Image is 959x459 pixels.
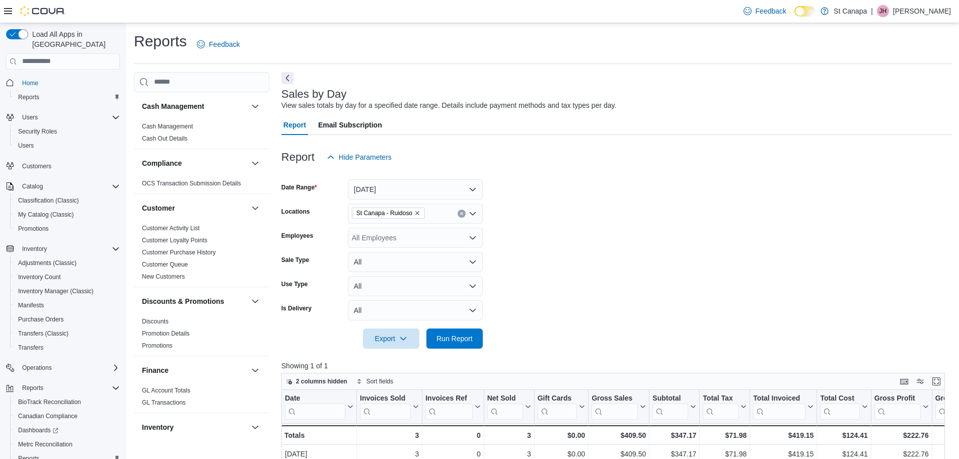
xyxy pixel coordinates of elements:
button: Compliance [142,158,247,168]
button: All [348,276,483,296]
button: Canadian Compliance [10,409,124,423]
span: Users [18,142,34,150]
span: Inventory [18,243,120,255]
button: Total Tax [703,394,747,419]
div: Invoices Sold [360,394,411,403]
a: Classification (Classic) [14,194,83,207]
a: Discounts [142,318,169,325]
a: BioTrack Reconciliation [14,396,85,408]
button: Reports [18,382,47,394]
div: $409.50 [592,429,646,441]
div: $71.98 [703,429,747,441]
span: Transfers [14,342,120,354]
button: Total Cost [820,394,867,419]
span: Inventory Manager (Classic) [18,287,94,295]
button: Catalog [18,180,47,192]
button: Purchase Orders [10,312,124,326]
div: Gift Cards [537,394,577,403]
div: $347.17 [652,429,696,441]
span: Users [18,111,120,123]
div: $0.00 [537,429,585,441]
span: GL Account Totals [142,386,190,395]
button: Operations [18,362,56,374]
span: Customer Queue [142,260,188,269]
span: St Canapa - Ruidoso [356,208,412,218]
button: Inventory [18,243,51,255]
button: Display options [914,375,926,387]
input: Dark Mode [794,6,816,17]
h3: Inventory [142,422,174,432]
label: Date Range [281,183,317,191]
div: Totals [284,429,353,441]
button: Cash Management [142,101,247,111]
button: Total Invoiced [753,394,814,419]
button: Compliance [249,157,261,169]
div: Total Cost [820,394,859,403]
span: Security Roles [18,127,57,136]
span: Transfers [18,344,43,352]
span: Promotions [142,342,173,350]
button: All [348,300,483,320]
button: Gift Cards [537,394,585,419]
span: Operations [18,362,120,374]
a: Canadian Compliance [14,410,82,422]
span: Inventory Manager (Classic) [14,285,120,297]
div: Joe Hernandez [877,5,889,17]
span: Customer Activity List [142,224,200,232]
span: Discounts [142,317,169,325]
a: New Customers [142,273,185,280]
div: Date [285,394,345,403]
div: Discounts & Promotions [134,315,269,356]
h3: Sales by Day [281,88,347,100]
a: Security Roles [14,125,61,138]
span: Feedback [756,6,786,16]
span: Email Subscription [318,115,382,135]
button: Operations [2,361,124,375]
div: Compliance [134,177,269,193]
span: Operations [22,364,52,372]
span: Metrc Reconciliation [18,440,72,448]
span: BioTrack Reconciliation [14,396,120,408]
a: Cash Out Details [142,135,188,142]
span: Promotions [18,225,49,233]
div: Net Sold [487,394,523,419]
a: Promotion Details [142,330,190,337]
span: Customer Loyalty Points [142,236,207,244]
button: Adjustments (Classic) [10,256,124,270]
h3: Cash Management [142,101,204,111]
label: Sale Type [281,256,309,264]
span: Promotions [14,223,120,235]
div: $222.76 [874,429,929,441]
img: Cova [20,6,65,16]
a: Home [18,77,42,89]
button: Inventory [142,422,247,432]
a: Reports [14,91,43,103]
span: Cash Out Details [142,135,188,143]
span: Home [18,77,120,89]
span: Manifests [18,301,44,309]
span: Purchase Orders [14,313,120,325]
p: Showing 1 of 1 [281,361,952,371]
div: Invoices Ref [425,394,472,403]
button: Gross Sales [592,394,646,419]
button: Inventory [2,242,124,256]
button: Manifests [10,298,124,312]
a: Promotions [14,223,53,235]
button: Home [2,76,124,90]
div: Invoices Sold [360,394,411,419]
label: Is Delivery [281,304,312,312]
div: Cash Management [134,120,269,149]
span: Inventory [22,245,47,253]
span: Canadian Compliance [14,410,120,422]
button: Transfers (Classic) [10,326,124,341]
a: Metrc Reconciliation [14,438,77,450]
button: Discounts & Promotions [142,296,247,306]
button: Run Report [426,329,483,349]
h3: Customer [142,203,175,213]
button: Inventory [249,421,261,433]
button: Customer [249,202,261,214]
span: Run Report [436,334,473,344]
span: Classification (Classic) [18,196,79,205]
span: My Catalog (Classic) [18,211,74,219]
a: Inventory Count [14,271,65,283]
